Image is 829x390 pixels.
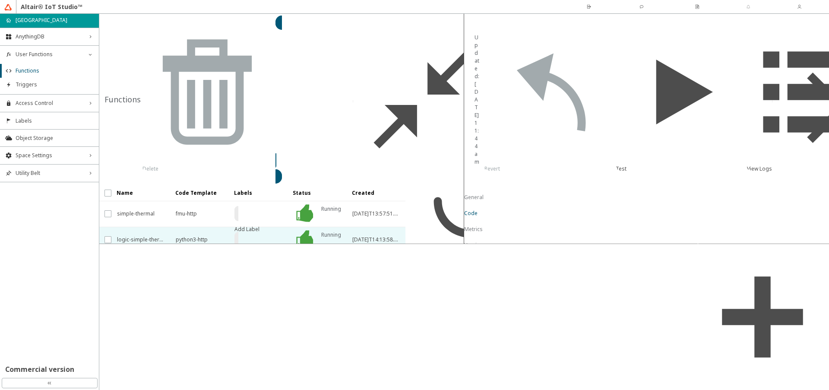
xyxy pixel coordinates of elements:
unity-typography: Updated: [DATE] 11:44 am [475,34,479,166]
unity-typography: Running [321,227,341,253]
span: Triggers [16,81,94,88]
span: User Functions [16,51,83,58]
span: AnythingDB [16,33,83,40]
unity-typography: Running [321,201,341,227]
span: Access Control [16,100,83,107]
span: Space Settings [16,152,83,159]
p: [GEOGRAPHIC_DATA] [16,16,67,24]
span: Utility Belt [16,170,83,177]
span: Functions [16,67,94,74]
span: Labels [16,117,94,124]
span: Object Storage [16,135,94,142]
